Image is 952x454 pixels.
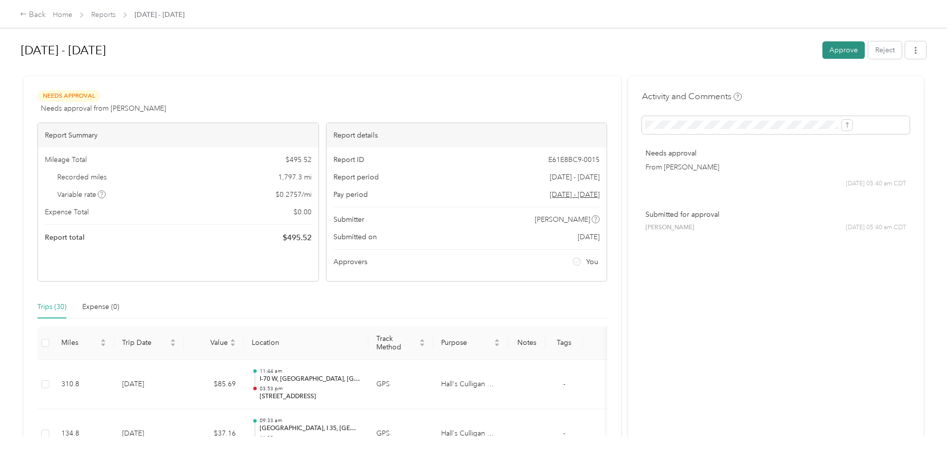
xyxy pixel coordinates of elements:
[20,9,46,21] div: Back
[283,232,312,244] span: $ 495.52
[333,189,368,200] span: Pay period
[846,179,906,188] span: [DATE] 05:40 am CDT
[419,342,425,348] span: caret-down
[645,209,906,220] p: Submitted for approval
[260,385,360,392] p: 03:53 pm
[333,232,377,242] span: Submitted on
[276,189,312,200] span: $ 0.2757 / mi
[260,368,360,375] p: 11:44 am
[548,154,600,165] span: E61E8BC9-0015
[494,337,500,343] span: caret-up
[376,334,417,351] span: Track Method
[192,338,228,347] span: Value
[822,41,865,59] button: Approve
[645,162,906,172] p: From [PERSON_NAME]
[260,375,360,384] p: I-70 W, [GEOGRAPHIC_DATA], [GEOGRAPHIC_DATA]
[868,41,902,59] button: Reject
[260,392,360,401] p: [STREET_ADDRESS]
[61,338,98,347] span: Miles
[135,9,184,20] span: [DATE] - [DATE]
[550,172,600,182] span: [DATE] - [DATE]
[260,424,360,433] p: [GEOGRAPHIC_DATA], I 35, [GEOGRAPHIC_DATA], [GEOGRAPHIC_DATA], [US_STATE], 64442, [GEOGRAPHIC_DATA]
[545,326,583,360] th: Tags
[586,257,598,267] span: You
[563,429,565,438] span: -
[45,207,89,217] span: Expense Total
[333,172,379,182] span: Report period
[368,360,433,410] td: GPS
[170,337,176,343] span: caret-up
[45,232,85,243] span: Report total
[846,223,906,232] span: [DATE] 05:40 am CDT
[494,342,500,348] span: caret-down
[441,338,492,347] span: Purpose
[37,90,100,102] span: Needs Approval
[230,342,236,348] span: caret-down
[82,302,119,312] div: Expense (0)
[38,123,318,148] div: Report Summary
[170,342,176,348] span: caret-down
[642,90,742,103] h4: Activity and Comments
[57,189,106,200] span: Variable rate
[294,207,312,217] span: $ 0.00
[326,123,607,148] div: Report details
[21,38,815,62] h1: Sep 1 - 30, 2025
[184,360,244,410] td: $85.69
[433,360,508,410] td: Hall's Culligan Water
[563,380,565,388] span: -
[550,189,600,200] span: Go to pay period
[37,302,66,312] div: Trips (30)
[645,223,694,232] span: [PERSON_NAME]
[100,342,106,348] span: caret-down
[114,326,184,360] th: Trip Date
[433,326,508,360] th: Purpose
[122,338,168,347] span: Trip Date
[419,337,425,343] span: caret-up
[645,148,906,158] p: Needs approval
[260,417,360,424] p: 09:33 am
[53,10,72,19] a: Home
[100,337,106,343] span: caret-up
[57,172,107,182] span: Recorded miles
[333,214,364,225] span: Submitter
[45,154,87,165] span: Mileage Total
[260,435,360,442] p: 11:39 am
[41,103,166,114] span: Needs approval from [PERSON_NAME]
[230,337,236,343] span: caret-up
[333,154,364,165] span: Report ID
[368,326,433,360] th: Track Method
[286,154,312,165] span: $ 495.52
[184,326,244,360] th: Value
[896,398,952,454] iframe: Everlance-gr Chat Button Frame
[578,232,600,242] span: [DATE]
[91,10,116,19] a: Reports
[278,172,312,182] span: 1,797.3 mi
[508,326,545,360] th: Notes
[53,326,114,360] th: Miles
[114,360,184,410] td: [DATE]
[244,326,368,360] th: Location
[53,360,114,410] td: 310.8
[535,214,590,225] span: [PERSON_NAME]
[333,257,367,267] span: Approvers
